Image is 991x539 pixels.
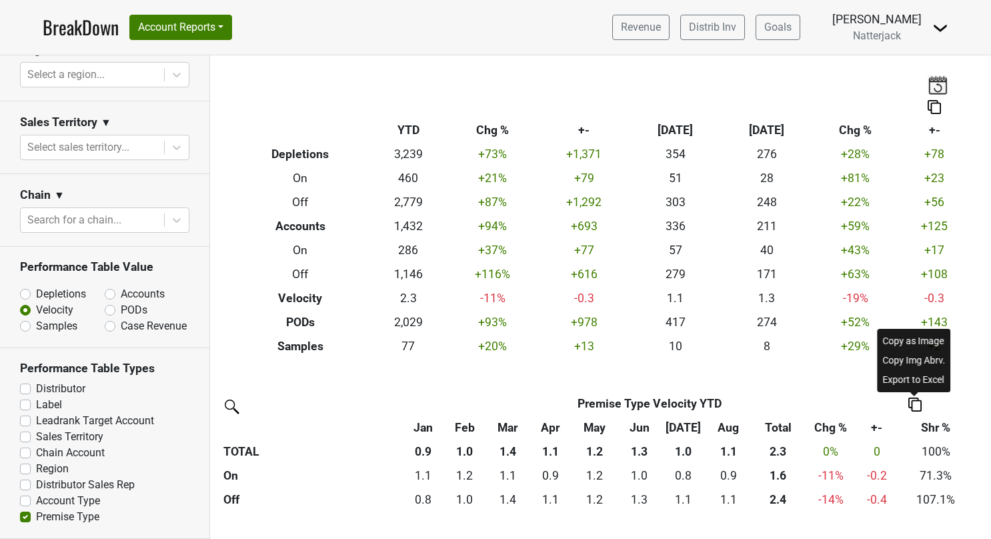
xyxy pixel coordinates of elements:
[129,15,232,40] button: Account Reports
[370,167,447,191] td: 460
[443,416,485,440] th: Feb: activate to sort column ascending
[370,286,447,310] td: 2.3
[618,416,661,440] th: Jun: activate to sort column ascending
[538,310,630,334] td: +978
[618,488,661,512] td: 1.3392230769230768
[812,143,898,167] td: +28 %
[706,416,751,440] th: Aug: activate to sort column ascending
[43,13,119,41] a: BreakDown
[370,310,447,334] td: 2,029
[806,488,856,512] td: -14 %
[622,491,658,508] div: 1.3
[402,464,444,488] td: 1.1031739130434783
[530,416,570,440] th: Apr: activate to sort column ascending
[898,191,971,215] td: +56
[20,115,97,129] h3: Sales Territory
[706,440,751,464] th: 1.1
[898,143,971,167] td: +78
[706,488,751,512] td: 1.0876702508960572
[898,488,974,512] td: 107.1%
[570,416,618,440] th: May: activate to sort column ascending
[898,239,971,263] td: +17
[538,239,630,263] td: +77
[721,334,812,358] td: 8
[538,143,630,167] td: +1,371
[231,167,370,191] th: On
[447,215,538,239] td: +94 %
[721,119,812,143] th: [DATE]
[898,167,971,191] td: +23
[630,334,721,358] td: 10
[405,491,441,508] div: 0.8
[751,488,806,512] th: 2.425260907504363
[751,416,806,440] th: Total: activate to sort column ascending
[447,491,482,508] div: 1.0
[660,488,706,512] td: 1.0747183098591548
[20,188,51,202] h3: Chain
[710,467,748,484] div: 0.9
[530,440,570,464] th: 1.1
[447,286,538,310] td: -11 %
[756,15,800,40] a: Goals
[485,464,530,488] td: 1.0579558823529411
[538,215,630,239] td: +693
[402,488,444,512] td: 0.8448669950738916
[231,262,370,286] th: Off
[231,143,370,167] th: Depletions
[231,286,370,310] th: Velocity
[898,310,971,334] td: +143
[618,440,661,464] th: 1.3
[812,215,898,239] td: +59 %
[402,440,444,464] th: 0.9
[812,191,898,215] td: +22 %
[898,416,974,440] th: Shr %: activate to sort column ascending
[36,286,86,302] label: Depletions
[402,416,444,440] th: Jan: activate to sort column ascending
[721,143,812,167] td: 276
[812,310,898,334] td: +52 %
[231,239,370,263] th: On
[447,334,538,358] td: +20 %
[231,191,370,215] th: Off
[20,362,189,376] h3: Performance Table Types
[443,464,485,488] td: 1.2284142857142857
[908,398,922,412] img: Copy to clipboard
[36,318,77,334] label: Samples
[630,119,721,143] th: [DATE]
[538,191,630,215] td: +1,292
[706,464,751,488] td: 0.8864736842105264
[853,29,901,42] span: Natterjack
[36,429,103,445] label: Sales Territory
[754,467,803,484] div: 1.6
[612,15,670,40] a: Revenue
[36,445,105,461] label: Chain Account
[370,334,447,358] td: 77
[36,381,85,397] label: Distributor
[856,440,898,464] td: 0
[630,167,721,191] td: 51
[859,491,894,508] div: -0.4
[447,239,538,263] td: +37 %
[20,260,189,274] h3: Performance Table Value
[574,491,615,508] div: 1.2
[36,509,99,525] label: Premise Type
[880,351,948,370] div: Copy Img Abrv.
[710,491,748,508] div: 1.1
[618,464,661,488] td: 1.029917808219178
[534,491,568,508] div: 1.1
[630,143,721,167] td: 354
[447,310,538,334] td: +93 %
[36,413,154,429] label: Leadrank Target Account
[538,119,630,143] th: +-
[812,167,898,191] td: +81 %
[121,302,147,318] label: PODs
[932,20,948,36] img: Dropdown Menu
[36,493,100,509] label: Account Type
[220,440,402,464] th: TOTAL
[622,467,658,484] div: 1.0
[812,119,898,143] th: Chg %
[405,467,441,484] div: 1.1
[928,100,941,114] img: Copy to clipboard
[54,187,65,203] span: ▼
[447,262,538,286] td: +116 %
